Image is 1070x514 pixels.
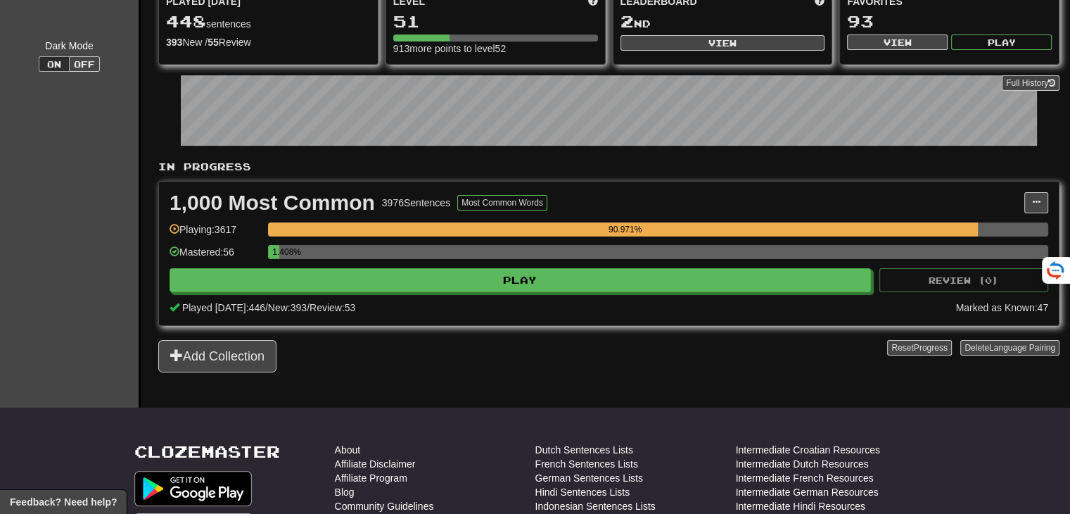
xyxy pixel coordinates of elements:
button: Add Collection [158,340,276,372]
a: French Sentences Lists [535,457,638,471]
div: 51 [393,13,598,30]
span: Played [DATE]: 446 [182,302,265,313]
a: Affiliate Disclaimer [335,457,416,471]
img: Get it on Google Play [134,471,253,506]
button: DeleteLanguage Pairing [960,340,1059,356]
a: Hindi Sentences Lists [535,485,630,499]
span: / [265,302,268,313]
button: ResetProgress [887,340,951,356]
button: Play [951,35,1052,50]
a: Intermediate Croatian Resources [736,443,880,457]
a: German Sentences Lists [535,471,643,485]
div: 913 more points to level 52 [393,42,598,56]
a: Affiliate Program [335,471,407,485]
a: Community Guidelines [335,499,434,513]
a: Full History [1002,75,1059,91]
div: New / Review [166,35,371,49]
div: 93 [847,13,1052,30]
span: Progress [914,343,948,353]
div: Playing: 3617 [170,222,261,246]
span: Open feedback widget [10,495,117,509]
span: Review: 53 [310,302,355,313]
span: Language Pairing [989,343,1055,353]
a: Intermediate Dutch Resources [736,457,869,471]
strong: 55 [208,37,219,48]
a: Intermediate German Resources [736,485,879,499]
div: Mastered: 56 [170,245,261,268]
div: Marked as Known: 47 [955,301,1048,315]
span: 448 [166,11,206,31]
span: / [307,302,310,313]
p: In Progress [158,160,1059,174]
div: Dark Mode [11,39,128,53]
span: 2 [620,11,634,31]
button: Off [69,56,100,72]
div: 1,000 Most Common [170,192,375,213]
button: Review (0) [879,268,1048,292]
a: Intermediate Hindi Resources [736,499,865,513]
a: Indonesian Sentences Lists [535,499,656,513]
div: 90.971% [272,222,978,237]
button: View [620,35,825,51]
div: sentences [166,13,371,31]
div: nd [620,13,825,31]
a: Clozemaster [134,443,280,460]
div: 3976 Sentences [382,196,450,210]
button: View [847,35,948,50]
button: On [39,56,70,72]
button: Most Common Words [457,195,547,211]
strong: 393 [166,37,182,48]
span: New: 393 [268,302,307,313]
a: Intermediate French Resources [736,471,874,485]
a: Blog [335,485,355,499]
a: Dutch Sentences Lists [535,443,633,457]
button: Play [170,268,871,292]
div: 1.408% [272,245,279,259]
a: About [335,443,361,457]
